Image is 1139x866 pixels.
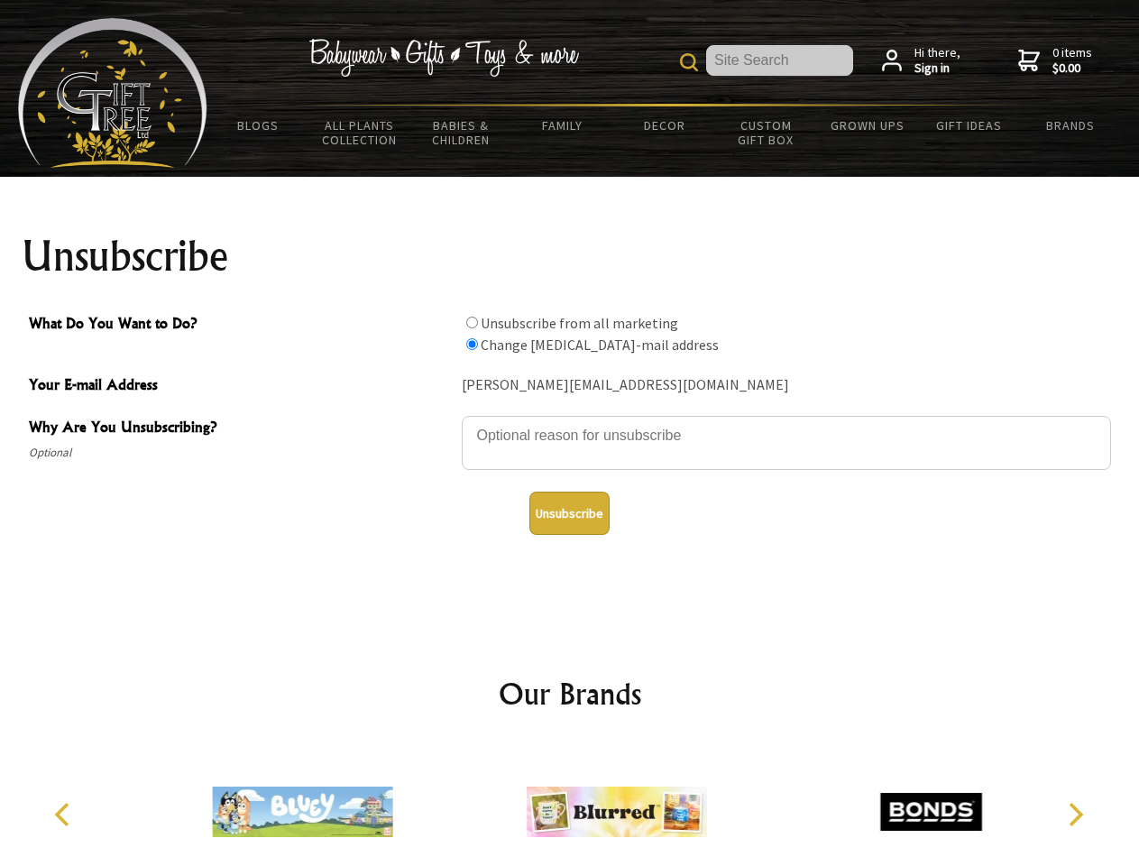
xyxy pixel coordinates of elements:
[529,492,610,535] button: Unsubscribe
[481,336,719,354] label: Change [MEDICAL_DATA]-mail address
[613,106,715,144] a: Decor
[481,314,678,332] label: Unsubscribe from all marketing
[1055,795,1095,834] button: Next
[680,53,698,71] img: product search
[22,235,1118,278] h1: Unsubscribe
[36,672,1104,715] h2: Our Brands
[207,106,309,144] a: BLOGS
[462,372,1111,400] div: [PERSON_NAME][EMAIL_ADDRESS][DOMAIN_NAME]
[1052,60,1092,77] strong: $0.00
[309,106,411,159] a: All Plants Collection
[462,416,1111,470] textarea: Why Are You Unsubscribing?
[466,338,478,350] input: What Do You Want to Do?
[29,416,453,442] span: Why Are You Unsubscribing?
[914,45,960,77] span: Hi there,
[918,106,1020,144] a: Gift Ideas
[45,795,85,834] button: Previous
[29,312,453,338] span: What Do You Want to Do?
[1052,44,1092,77] span: 0 items
[715,106,817,159] a: Custom Gift Box
[410,106,512,159] a: Babies & Children
[816,106,918,144] a: Grown Ups
[914,60,960,77] strong: Sign in
[706,45,853,76] input: Site Search
[1018,45,1092,77] a: 0 items$0.00
[466,317,478,328] input: What Do You Want to Do?
[18,18,207,168] img: Babyware - Gifts - Toys and more...
[29,442,453,464] span: Optional
[308,39,579,77] img: Babywear - Gifts - Toys & more
[29,373,453,400] span: Your E-mail Address
[1020,106,1122,144] a: Brands
[512,106,614,144] a: Family
[882,45,960,77] a: Hi there,Sign in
